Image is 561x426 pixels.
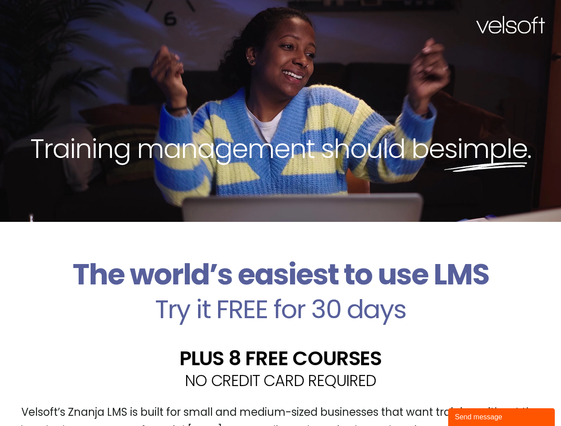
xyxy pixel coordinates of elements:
[448,406,557,426] iframe: chat widget
[444,130,527,167] span: simple
[16,131,545,166] h2: Training management should be .
[7,373,554,388] h2: NO CREDIT CARD REQUIRED
[7,257,554,292] h2: The world’s easiest to use LMS
[7,348,554,368] h2: PLUS 8 FREE COURSES
[7,296,554,322] h2: Try it FREE for 30 days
